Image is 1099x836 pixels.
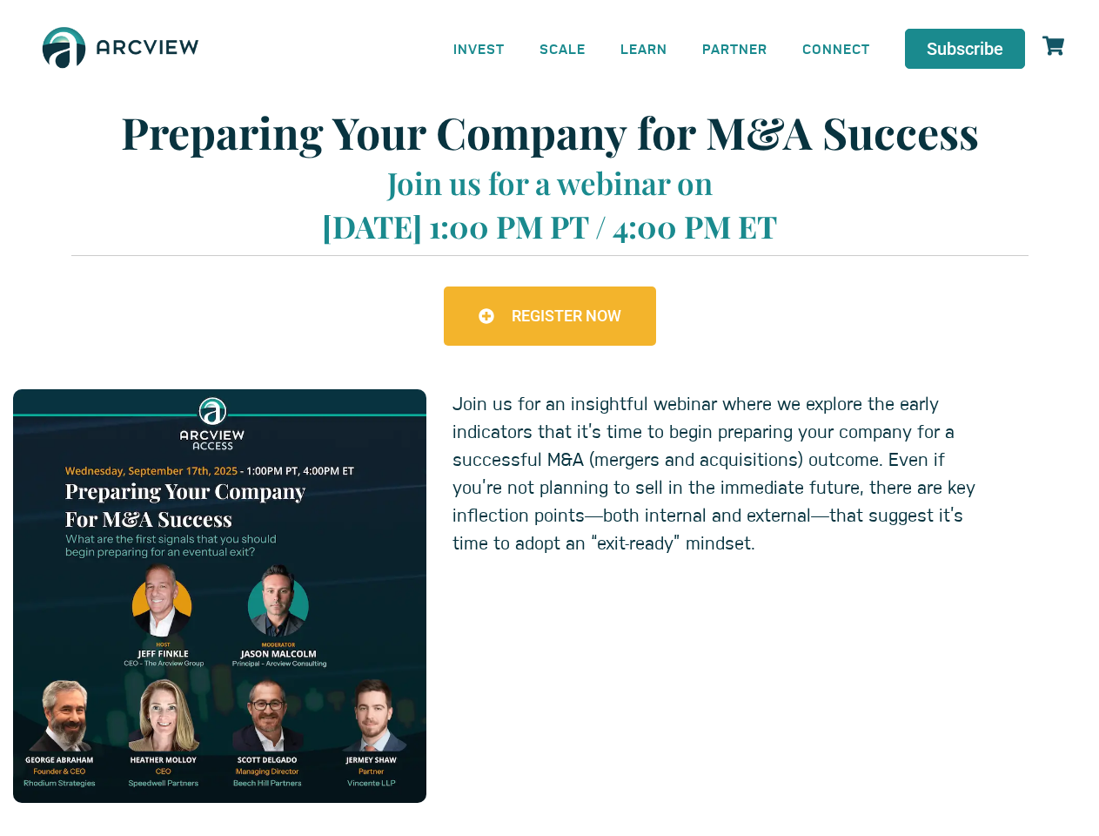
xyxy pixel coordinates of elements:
[436,29,888,68] nav: Menu
[436,29,522,68] a: INVEST
[685,29,785,68] a: PARTNER
[444,287,656,346] a: REGISTER NOW
[80,106,1020,158] h1: Preparing Your Company for M&A Success
[927,40,1003,57] span: Subscribe
[905,29,1025,69] a: Subscribe
[603,29,685,68] a: LEARN
[522,29,603,68] a: SCALE
[35,17,206,80] img: The Arcview Group
[80,206,1020,246] h1: [DATE] 1:00 PM PT / 4:00 PM ET
[512,308,621,324] span: REGISTER NOW
[785,29,888,68] a: CONNECT
[80,163,1020,203] h1: Join us for a webinar on
[452,389,991,556] p: Join us for an insightful webinar where we explore the early indicators that it’s time to begin p...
